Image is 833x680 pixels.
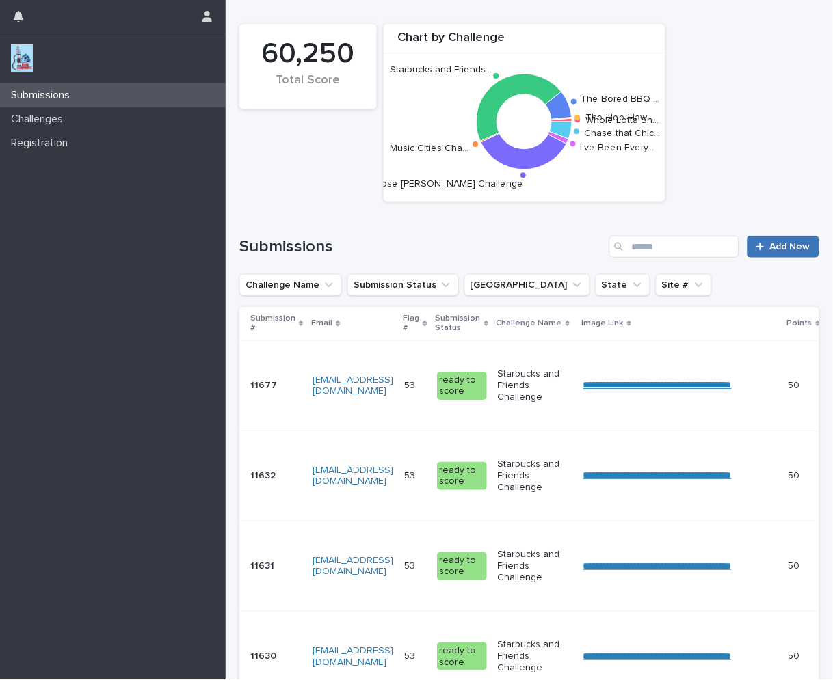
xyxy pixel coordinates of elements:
[497,316,562,331] p: Challenge Name
[347,274,459,296] button: Submission Status
[789,648,803,662] p: 50
[313,556,393,577] a: [EMAIL_ADDRESS][DOMAIN_NAME]
[370,179,523,189] text: Loose [PERSON_NAME] Challenge
[437,552,487,581] div: ready to score
[313,646,393,667] a: [EMAIL_ADDRESS][DOMAIN_NAME]
[404,558,418,572] p: 53
[498,459,572,493] p: Starbucks and Friends Challenge
[437,642,487,671] div: ready to score
[404,648,418,662] p: 53
[464,274,590,296] button: Closest City
[585,128,661,138] text: Chase that Chic…
[437,372,487,400] div: ready to score
[581,143,654,152] text: I've Been Every…
[498,639,572,673] p: Starbucks and Friends Challenge
[5,113,74,126] p: Challenges
[586,113,657,122] text: The Hee Haw …
[404,467,418,482] p: 53
[250,377,280,392] p: 11677
[789,467,803,482] p: 50
[390,144,468,153] text: Music Cities Cha…
[5,137,79,150] p: Registration
[498,368,572,403] p: Starbucks and Friends Challenge
[596,274,650,296] button: State
[384,31,665,53] div: Chart by Challenge
[789,558,803,572] p: 50
[581,94,660,104] text: The Bored BBQ …
[770,242,810,251] span: Add New
[403,311,419,336] p: Flag #
[313,375,393,396] a: [EMAIL_ADDRESS][DOMAIN_NAME]
[239,274,342,296] button: Challenge Name
[404,377,418,392] p: 53
[656,274,712,296] button: Site #
[787,316,812,331] p: Points
[586,115,659,125] text: Whole Lotta Sh…
[582,316,624,331] p: Image Link
[250,467,278,482] p: 11632
[263,37,354,71] div: 60,250
[313,465,393,487] a: [EMAIL_ADDRESS][DOMAIN_NAME]
[789,377,803,392] p: 50
[436,311,481,336] p: Submission Status
[311,316,332,331] p: Email
[5,89,81,102] p: Submissions
[239,237,604,257] h1: Submissions
[437,462,487,491] div: ready to score
[498,549,572,583] p: Starbucks and Friends Challenge
[250,648,279,662] p: 11630
[250,311,295,336] p: Submission #
[11,44,33,72] img: jxsLJbdS1eYBI7rVAS4p
[609,236,739,258] input: Search
[391,65,492,74] text: Starbucks and Friends…
[748,236,819,258] a: Add New
[263,73,354,102] div: Total Score
[250,558,277,572] p: 11631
